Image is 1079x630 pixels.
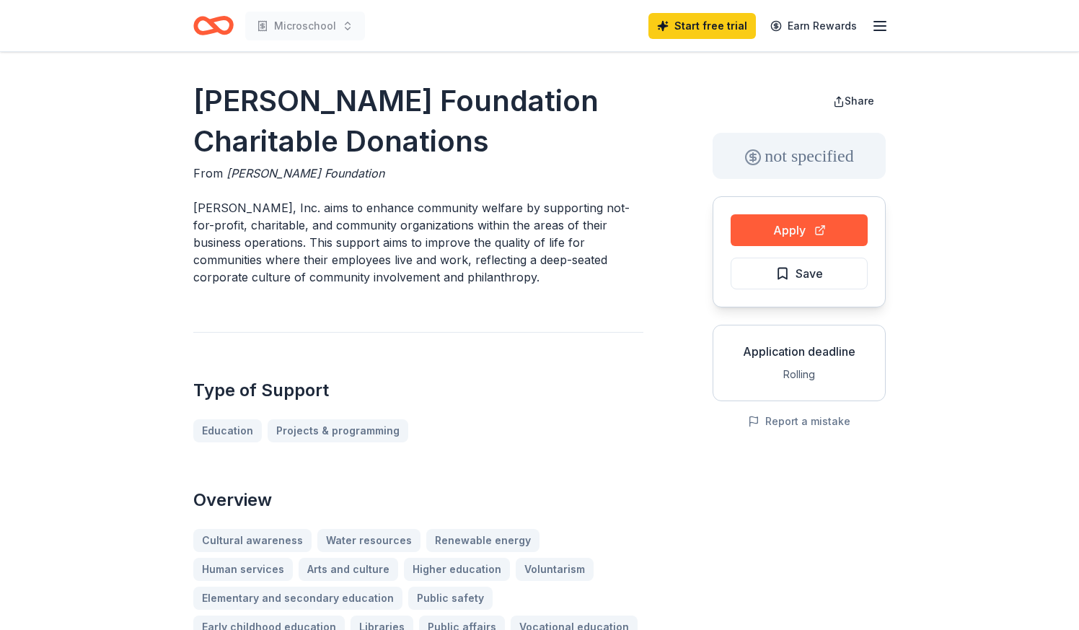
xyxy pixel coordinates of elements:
a: Earn Rewards [762,13,866,39]
h2: Type of Support [193,379,643,402]
span: Microschool [274,17,336,35]
a: Home [193,9,234,43]
span: [PERSON_NAME] Foundation [226,166,384,180]
a: Start free trial [648,13,756,39]
h1: [PERSON_NAME] Foundation Charitable Donations [193,81,643,162]
span: Share [845,95,874,107]
div: Application deadline [725,343,873,360]
a: Projects & programming [268,419,408,442]
p: [PERSON_NAME], Inc. aims to enhance community welfare by supporting not-for-profit, charitable, a... [193,199,643,286]
div: Rolling [725,366,873,383]
h2: Overview [193,489,643,512]
div: From [193,165,643,182]
button: Microschool [245,12,365,40]
a: Education [193,419,262,442]
button: Apply [731,214,868,246]
button: Save [731,258,868,289]
button: Report a mistake [748,413,850,430]
div: not specified [713,133,886,179]
button: Share [822,87,886,115]
span: Save [796,264,823,283]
